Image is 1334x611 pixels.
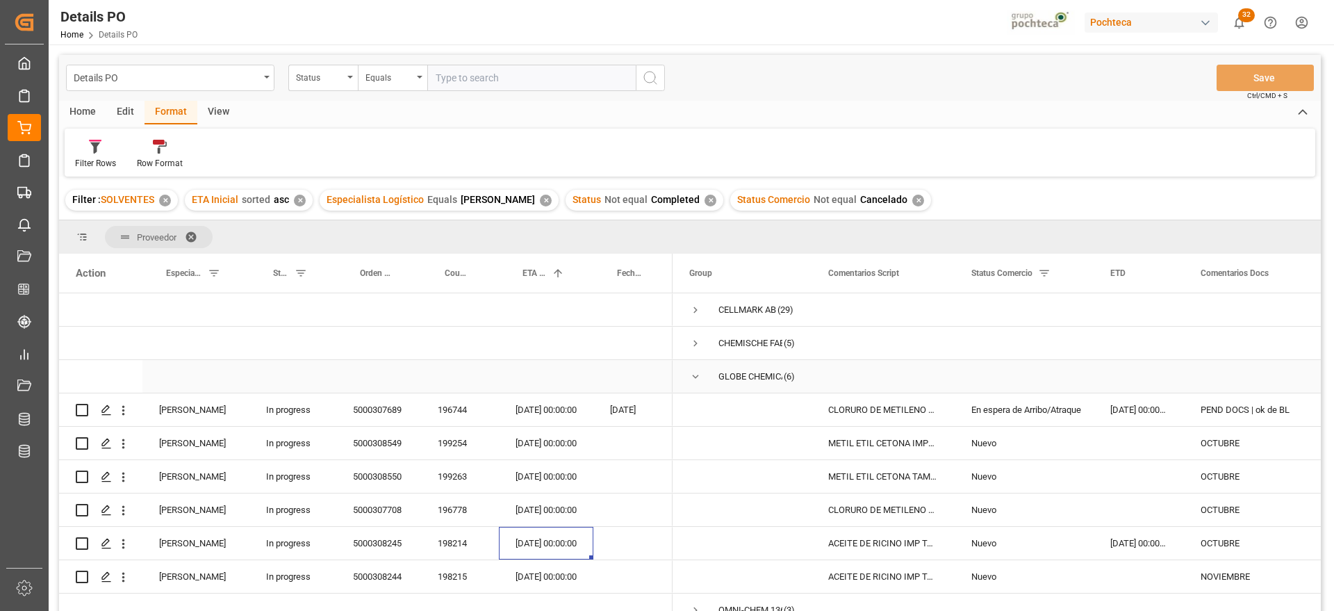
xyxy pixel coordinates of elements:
div: PEND DOCS | ok de BL [1184,393,1325,426]
a: Home [60,30,83,40]
span: ETD [1110,268,1126,278]
span: SOLVENTES [101,194,154,205]
div: 196744 [421,393,499,426]
div: [DATE] 00:00:00 [499,527,593,560]
div: 5000308244 [336,560,421,593]
span: sorted [242,194,270,205]
div: 198215 [421,560,499,593]
div: [DATE] 00:00:00 [499,393,593,426]
div: GLOBE CHEMICALS GMBH [718,361,782,393]
div: Pochteca [1085,13,1218,33]
span: Status Comercio [971,268,1032,278]
div: 5000308245 [336,527,421,560]
button: Help Center [1255,7,1286,38]
div: NOVIEMBRE [1184,560,1325,593]
span: (5) [784,327,795,359]
div: Press SPACE to select this row. [59,527,673,560]
span: Comentarios Script [828,268,899,278]
span: ETA Inicial [192,194,238,205]
span: Equals [427,194,457,205]
div: ✕ [705,195,716,206]
div: [DATE] 00:00:00 [499,427,593,459]
div: In progress [249,560,336,593]
div: CLORURO DE METILENO T INC 270 KG (40836) [812,393,955,426]
div: CHEMISCHE FABRIEK TRIADE BV [718,327,782,359]
div: Press SPACE to select this row. [59,393,673,427]
button: open menu [288,65,358,91]
div: ACEITE DE RICINO IMP TAM INC 200 KG (558 [812,560,955,593]
div: Press SPACE to select this row. [59,460,673,494]
div: [DATE] 00:00:00 [499,494,593,526]
div: Status [296,68,343,84]
button: open menu [66,65,274,91]
div: CLORURO DE METILENO T INC 270 KG (40836) [812,494,955,526]
div: ✕ [294,195,306,206]
div: Row Format [137,157,183,170]
div: Details PO [60,6,138,27]
span: Filter : [72,194,101,205]
span: Comentarios Docs [1201,268,1269,278]
div: [DATE] 00:00:00 [499,560,593,593]
div: Equals [365,68,413,84]
div: Edit [106,101,145,124]
div: In progress [249,527,336,560]
div: 199263 [421,460,499,493]
div: Press SPACE to select this row. [59,327,673,360]
div: ACEITE DE RICINO IMP TAM INC 200 KG (558 [812,527,955,560]
button: show 32 new notifications [1224,7,1255,38]
div: 5000307708 [336,494,421,526]
div: 199254 [421,427,499,459]
div: OCTUBRE [1184,494,1325,526]
div: [PERSON_NAME] [142,560,249,593]
span: Status [273,268,289,278]
div: [PERSON_NAME] [142,527,249,560]
div: [PERSON_NAME] [142,494,249,526]
div: En espera de Arribo/Atraque [971,394,1077,426]
div: [DATE] 00:00:00 [1094,527,1184,560]
div: Nuevo [971,561,1077,593]
div: [DATE] 00:00:00 [499,460,593,493]
button: Pochteca [1085,9,1224,35]
span: [PERSON_NAME] [461,194,535,205]
span: Especialista Logístico [166,268,202,278]
div: ✕ [540,195,552,206]
div: [PERSON_NAME] [142,393,249,426]
div: Press SPACE to select this row. [59,293,673,327]
div: 5000308549 [336,427,421,459]
span: Status [573,194,601,205]
div: ✕ [912,195,924,206]
div: Press SPACE to select this row. [59,360,673,393]
div: Nuevo [971,528,1077,560]
button: search button [636,65,665,91]
span: Cancelado [860,194,907,205]
span: Especialista Logístico [327,194,424,205]
div: View [197,101,240,124]
div: Action [76,267,106,279]
button: Save [1217,65,1314,91]
input: Type to search [427,65,636,91]
span: ETA Inicial [522,268,546,278]
div: Press SPACE to select this row. [59,494,673,527]
span: Ctrl/CMD + S [1247,90,1287,101]
div: CELLMARK AB [718,294,776,326]
span: 32 [1238,8,1255,22]
div: Nuevo [971,494,1077,526]
div: In progress [249,427,336,459]
div: Nuevo [971,461,1077,493]
div: [DATE] [593,393,673,426]
div: METIL ETIL CETONA TAM 165 KG (95218) [812,460,955,493]
span: Group [689,268,712,278]
div: In progress [249,460,336,493]
span: Not equal [814,194,857,205]
div: 5000308550 [336,460,421,493]
div: OCTUBRE [1184,427,1325,459]
span: Coupa nuevo [445,268,470,278]
div: [PERSON_NAME] [142,460,249,493]
div: 5000307689 [336,393,421,426]
div: 196778 [421,494,499,526]
div: Press SPACE to select this row. [59,427,673,460]
span: (6) [784,361,795,393]
div: Home [59,101,106,124]
div: Press SPACE to select this row. [59,560,673,594]
div: OCTUBRE [1184,527,1325,560]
